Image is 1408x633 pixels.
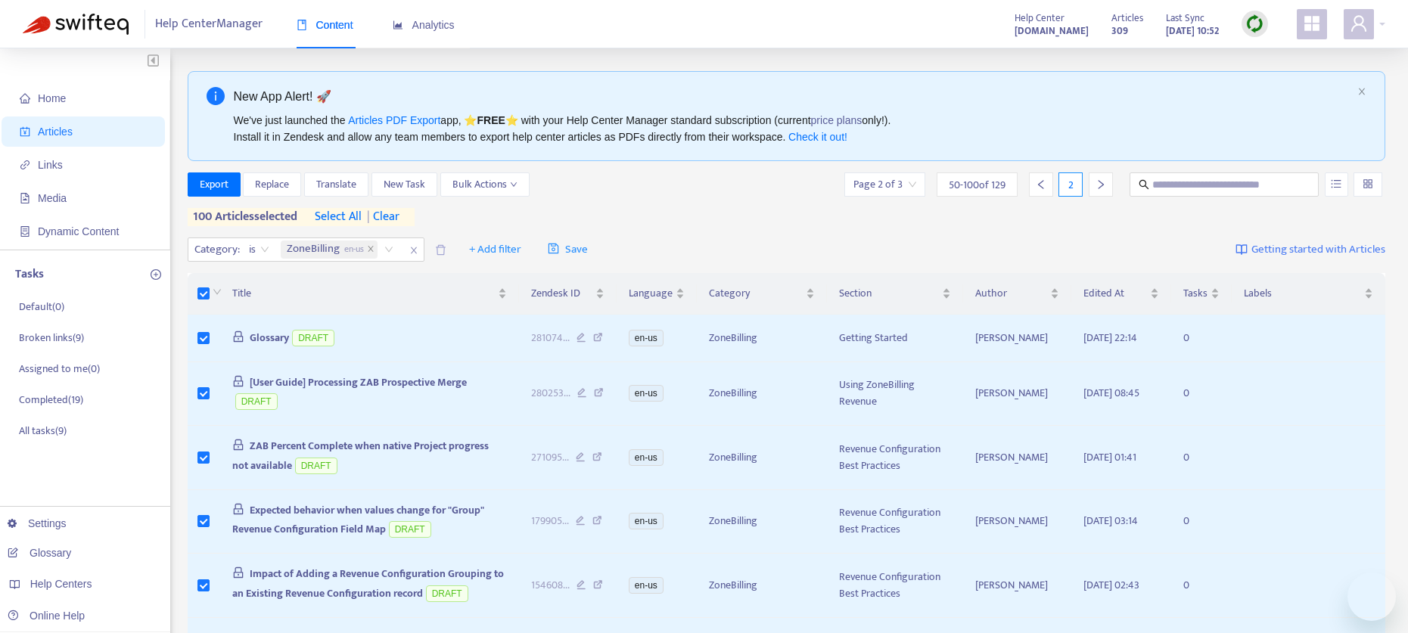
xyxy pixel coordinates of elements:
span: down [510,181,518,188]
span: container [20,226,30,237]
th: Tasks [1171,273,1232,315]
span: [User Guide] Processing ZAB Prospective Merge [250,374,467,391]
td: ZoneBilling [697,554,827,618]
span: home [20,93,30,104]
img: Swifteq [23,14,129,35]
td: 0 [1171,554,1232,618]
span: account-book [20,126,30,137]
span: Edited At [1083,285,1147,302]
span: delete [435,244,446,256]
td: ZoneBilling [697,426,827,490]
span: 50 - 100 of 129 [949,177,1005,193]
span: is [249,238,269,261]
a: Articles PDF Export [348,114,440,126]
button: Translate [304,172,368,197]
span: Title [232,285,495,302]
p: Completed ( 19 ) [19,392,83,408]
span: close [367,245,375,254]
span: file-image [20,193,30,203]
p: Default ( 0 ) [19,299,64,315]
strong: [DATE] 10:52 [1166,23,1219,39]
span: DRAFT [235,393,278,410]
span: 280253 ... [531,385,570,402]
span: Save [548,240,588,259]
td: ZoneBilling [697,315,827,362]
span: Media [38,192,67,204]
span: right [1096,179,1106,190]
span: 100 articles selected [188,208,298,226]
span: Articles [1111,10,1143,26]
span: link [20,160,30,170]
td: [PERSON_NAME] [963,554,1072,618]
td: 0 [1171,490,1232,554]
span: info-circle [207,87,225,105]
th: Zendesk ID [519,273,617,315]
span: Help Center [1015,10,1065,26]
span: [DATE] 03:14 [1083,512,1138,529]
span: book [297,20,307,30]
span: lock [232,503,244,515]
td: Revenue Configuration Best Practices [827,490,963,554]
a: Getting started with Articles [1235,237,1385,262]
img: image-link [1235,244,1248,256]
iframe: Button to launch messaging window [1347,572,1396,621]
button: Export [188,172,241,197]
span: Expected behavior when values change for "Group" Revenue Configuration Field Map [232,501,485,538]
p: All tasks ( 9 ) [19,423,67,439]
span: Articles [38,126,73,138]
strong: [DOMAIN_NAME] [1015,23,1089,39]
div: New App Alert! 🚀 [234,87,1352,106]
span: unordered-list [1331,178,1341,189]
span: en-us [629,385,664,402]
button: Bulk Actionsdown [440,172,530,197]
span: close [1357,87,1366,96]
b: FREE [477,114,505,126]
a: price plans [811,114,863,126]
span: Getting started with Articles [1251,241,1385,259]
span: DRAFT [426,585,468,602]
td: 0 [1171,315,1232,362]
td: Using ZoneBilling Revenue [827,362,963,427]
td: Getting Started [827,315,963,362]
p: Tasks [15,265,44,284]
span: lock [232,439,244,451]
button: saveSave [536,237,599,262]
a: Check it out! [788,131,847,143]
td: [PERSON_NAME] [963,426,1072,490]
span: en-us [629,577,664,594]
span: New Task [384,176,425,193]
span: 271095 ... [531,449,569,466]
span: + Add filter [469,240,521,259]
span: Help Center Manager [155,10,263,39]
span: close [404,241,424,259]
span: 179905 ... [531,513,569,529]
p: Broken links ( 9 ) [19,330,84,346]
span: lock [232,375,244,387]
a: Glossary [8,547,71,559]
span: Category : [188,238,242,261]
span: Links [38,159,63,171]
td: [PERSON_NAME] [963,490,1072,554]
button: + Add filter [458,237,533,262]
th: Language [617,273,697,315]
td: ZoneBilling [697,490,827,554]
button: unordered-list [1325,172,1348,197]
span: [DATE] 02:43 [1083,576,1139,594]
span: appstore [1303,14,1321,33]
span: en-us [629,513,664,529]
td: 0 [1171,362,1232,427]
span: area-chart [393,20,403,30]
th: Section [827,273,963,315]
span: lock [232,330,244,343]
span: user [1350,14,1368,33]
span: Labels [1244,285,1361,302]
span: select all [315,208,362,226]
span: lock [232,566,244,579]
span: Language [629,285,673,302]
button: close [1357,87,1366,97]
span: | [367,206,370,227]
span: en-us [629,449,664,466]
span: left [1036,179,1046,190]
span: ZAB Percent Complete when native Project progress not available [232,437,490,474]
th: Edited At [1071,273,1171,315]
